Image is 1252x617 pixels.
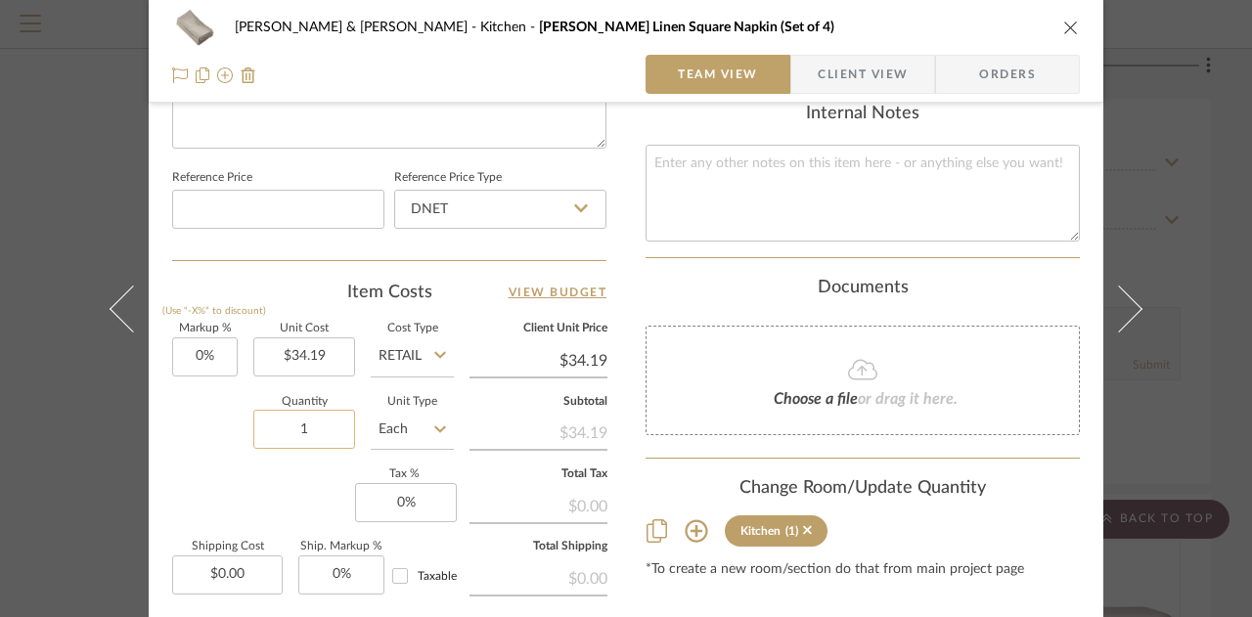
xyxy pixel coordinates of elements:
[469,559,607,595] div: $0.00
[394,173,502,183] label: Reference Price Type
[469,324,607,333] label: Client Unit Price
[418,570,457,582] span: Taxable
[1062,19,1080,36] button: close
[469,397,607,407] label: Subtotal
[172,281,606,304] div: Item Costs
[172,324,238,333] label: Markup %
[241,67,256,83] img: Remove from project
[355,469,454,479] label: Tax %
[785,524,798,538] div: (1)
[818,55,908,94] span: Client View
[858,391,958,407] span: or drag it here.
[253,397,355,407] label: Quantity
[678,55,758,94] span: Team View
[509,281,607,304] a: View Budget
[469,414,607,449] div: $34.19
[646,104,1080,125] div: Internal Notes
[172,542,283,551] label: Shipping Cost
[740,524,781,538] div: Kitchen
[646,562,1080,578] div: *To create a new room/section do that from main project page
[469,487,607,522] div: $0.00
[253,324,355,333] label: Unit Cost
[298,542,384,551] label: Ship. Markup %
[469,542,607,551] label: Total Shipping
[235,21,480,34] span: [PERSON_NAME] & [PERSON_NAME]
[774,391,858,407] span: Choose a file
[371,397,454,407] label: Unit Type
[480,21,539,34] span: Kitchen
[646,478,1080,500] div: Change Room/Update Quantity
[958,55,1057,94] span: Orders
[539,21,834,34] span: [PERSON_NAME] Linen Square Napkin (Set of 4)
[172,8,219,47] img: 786fe0d3-877a-42fc-9ca2-284a393dc9e6_48x40.jpg
[371,324,454,333] label: Cost Type
[469,469,607,479] label: Total Tax
[646,278,1080,299] div: Documents
[172,173,252,183] label: Reference Price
